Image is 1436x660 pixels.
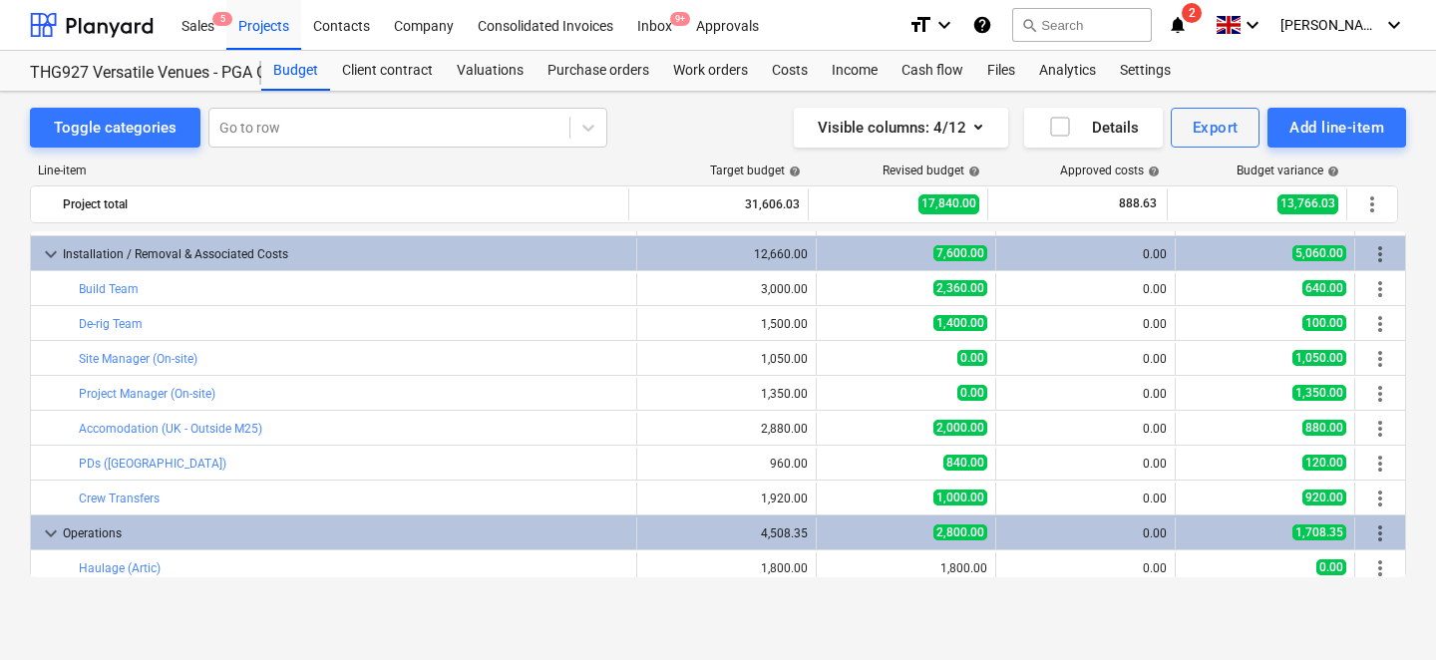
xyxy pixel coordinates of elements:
div: 1,920.00 [761,492,808,505]
div: Operations [63,517,628,549]
div: Target budget [710,164,801,177]
span: 2,000.00 [933,420,987,436]
div: 0.00 [1004,457,1167,471]
span: 9+ [670,12,690,26]
i: Knowledge base [972,13,992,37]
span: 17,840.00 [918,194,979,213]
span: 1,400.00 [933,315,987,331]
span: More actions [1360,192,1384,216]
div: Income [820,51,890,91]
span: help [1144,165,1160,177]
span: 13,766.03 [1277,194,1338,213]
div: Installation / Removal & Associated Costs [63,238,628,270]
a: Build Team [79,282,139,296]
a: Project Manager (On-site) [79,387,215,401]
div: 0.00 [1004,561,1167,575]
i: format_size [908,13,932,37]
div: 3,000.00 [761,282,808,296]
div: 0.00 [1004,317,1167,331]
span: 2 [1182,3,1202,23]
i: keyboard_arrow_down [932,13,956,37]
div: 1,800.00 [940,561,987,575]
span: 2,360.00 [933,280,987,296]
span: 5,060.00 [1292,245,1346,261]
span: 1,708.35 [1292,524,1346,540]
span: 840.00 [943,455,987,471]
div: 0.00 [1004,422,1167,436]
a: Accomodation (UK - Outside M25) [79,422,262,436]
span: 880.00 [1302,420,1346,436]
div: Project total [63,188,620,220]
span: More actions [1368,521,1392,545]
span: More actions [1368,556,1392,580]
div: 0.00 [1004,492,1167,505]
div: Details [1048,115,1139,141]
span: More actions [1368,347,1392,371]
button: Details [1024,108,1163,148]
div: THG927 Versatile Venues - PGA Golf 2025 [30,63,237,84]
a: Cash flow [890,51,975,91]
a: Work orders [661,51,760,91]
i: keyboard_arrow_down [1382,13,1406,37]
span: More actions [1368,382,1392,406]
span: search [1021,17,1037,33]
span: More actions [1368,417,1392,441]
div: 12,660.00 [645,247,808,261]
a: Client contract [330,51,445,91]
i: keyboard_arrow_down [1241,13,1264,37]
div: 1,050.00 [761,352,808,366]
div: Add line-item [1289,115,1384,141]
div: Revised budget [883,164,980,177]
span: 5 [212,12,232,26]
span: help [785,165,801,177]
span: help [1323,165,1339,177]
span: keyboard_arrow_down [39,521,63,545]
span: 100.00 [1302,315,1346,331]
span: More actions [1368,242,1392,266]
div: 0.00 [1004,282,1167,296]
div: Files [975,51,1027,91]
div: 1,500.00 [761,317,808,331]
div: Toggle categories [54,115,177,141]
span: 120.00 [1302,455,1346,471]
div: Budget [261,51,330,91]
a: Purchase orders [536,51,661,91]
i: notifications [1168,13,1188,37]
span: More actions [1368,312,1392,336]
div: 4,508.35 [645,526,808,540]
div: 2,880.00 [761,422,808,436]
span: 1,350.00 [1292,385,1346,401]
button: Visible columns:4/12 [794,108,1008,148]
span: 1,000.00 [933,490,987,505]
a: Crew Transfers [79,492,160,505]
button: Toggle categories [30,108,200,148]
button: Add line-item [1267,108,1406,148]
div: Settings [1108,51,1183,91]
div: 31,606.03 [637,188,800,220]
span: 1,050.00 [1292,350,1346,366]
a: Haulage (Artic) [79,561,161,575]
a: Costs [760,51,820,91]
div: Approved costs [1060,164,1160,177]
span: More actions [1368,487,1392,510]
span: More actions [1368,277,1392,301]
span: 920.00 [1302,490,1346,505]
div: Export [1193,115,1239,141]
button: Export [1171,108,1260,148]
a: PDs ([GEOGRAPHIC_DATA]) [79,457,226,471]
span: [PERSON_NAME] [1280,17,1380,33]
div: 0.00 [1004,352,1167,366]
a: Valuations [445,51,536,91]
span: 888.63 [1117,195,1159,212]
div: 0.00 [1004,526,1167,540]
a: De-rig Team [79,317,143,331]
div: 960.00 [770,457,808,471]
div: Visible columns : 4/12 [818,115,984,141]
span: 2,800.00 [933,524,987,540]
a: Analytics [1027,51,1108,91]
